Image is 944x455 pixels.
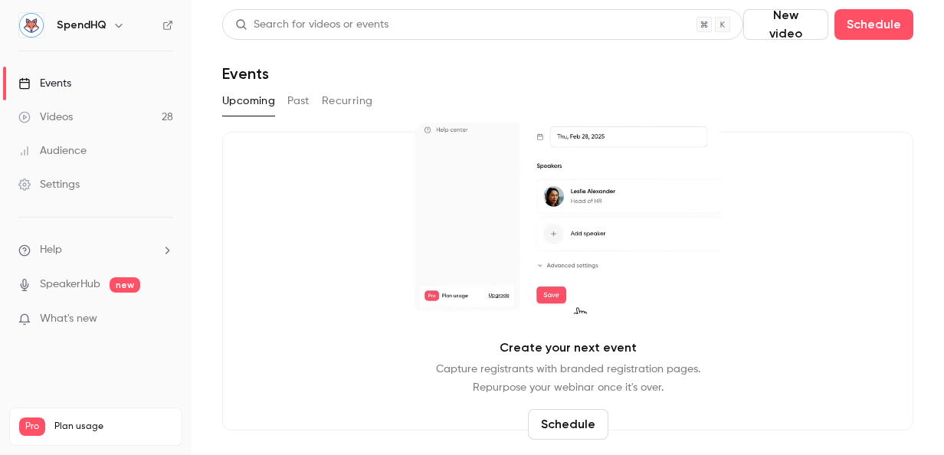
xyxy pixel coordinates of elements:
button: Upcoming [222,89,275,113]
div: Audience [18,143,87,159]
div: Settings [18,177,80,192]
button: Schedule [528,409,608,440]
span: new [110,277,140,293]
li: help-dropdown-opener [18,242,173,258]
button: Schedule [834,9,913,40]
button: Past [287,89,310,113]
span: What's new [40,311,97,327]
h6: SpendHQ [57,18,107,33]
button: New video [743,9,828,40]
span: Pro [19,417,45,436]
p: Create your next event [500,339,637,357]
img: SpendHQ [19,13,44,38]
div: Search for videos or events [235,17,388,33]
div: Events [18,76,71,91]
span: Help [40,242,62,258]
button: Recurring [322,89,373,113]
a: SpeakerHub [40,277,100,293]
p: Capture registrants with branded registration pages. Repurpose your webinar once it's over. [436,360,700,397]
iframe: Noticeable Trigger [155,313,173,326]
span: Plan usage [54,421,172,433]
div: Videos [18,110,73,125]
h1: Events [222,64,269,83]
